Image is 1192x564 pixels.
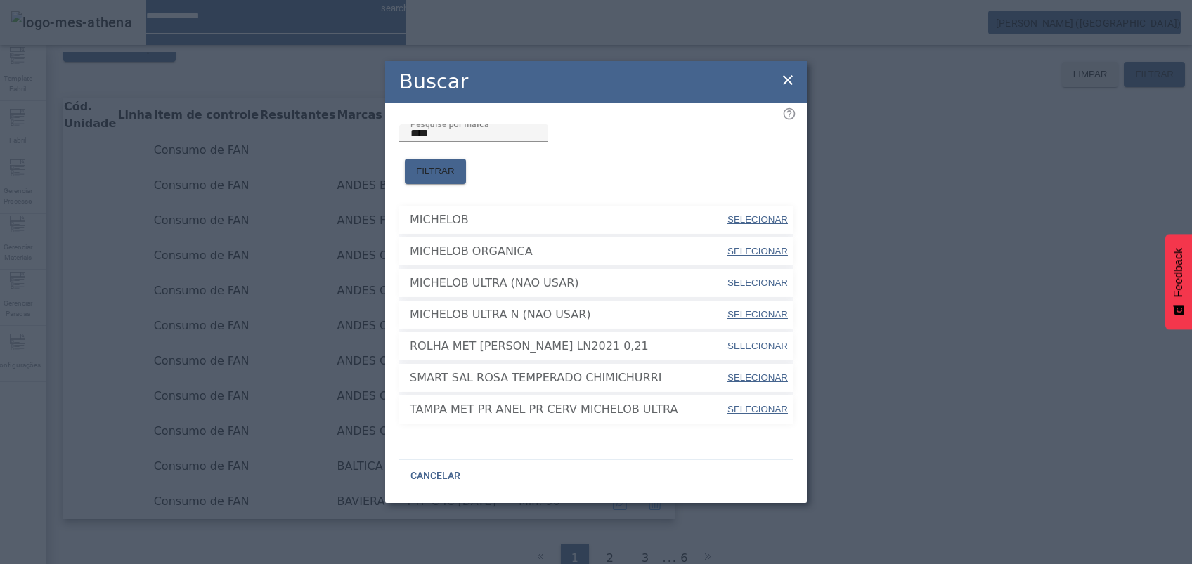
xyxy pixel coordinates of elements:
button: CANCELAR [399,464,472,489]
h2: Buscar [399,67,468,97]
span: ROLHA MET [PERSON_NAME] LN2021 0,21 [410,338,726,355]
button: SELECIONAR [726,397,789,422]
button: SELECIONAR [726,207,789,232]
span: SELECIONAR [727,214,788,225]
button: Feedback - Mostrar pesquisa [1165,234,1192,329]
span: Feedback [1172,248,1185,297]
button: SELECIONAR [726,239,789,264]
span: MICHELOB ULTRA (NAO USAR) [410,275,726,291]
span: SELECIONAR [727,404,788,414]
span: SELECIONAR [727,277,788,288]
span: FILTRAR [416,164,455,178]
mat-label: Pesquise por marca [410,119,489,129]
button: SELECIONAR [726,334,789,359]
span: SMART SAL ROSA TEMPERADO CHIMICHURRI [410,369,726,386]
span: SELECIONAR [727,341,788,351]
button: SELECIONAR [726,302,789,327]
span: SELECIONAR [727,246,788,256]
span: MICHELOB ULTRA N (NAO USAR) [410,306,726,323]
span: TAMPA MET PR ANEL PR CERV MICHELOB ULTRA [410,401,726,418]
span: CANCELAR [410,469,460,483]
button: SELECIONAR [726,270,789,296]
span: MICHELOB [410,211,726,228]
button: SELECIONAR [726,365,789,391]
button: FILTRAR [405,159,466,184]
span: SELECIONAR [727,309,788,320]
span: MICHELOB ORGANICA [410,243,726,260]
span: SELECIONAR [727,372,788,383]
